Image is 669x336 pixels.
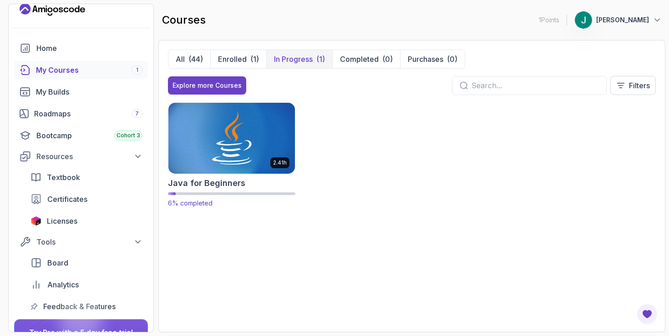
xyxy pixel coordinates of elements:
[168,199,213,207] span: 6% completed
[162,13,206,27] h2: courses
[574,11,662,29] button: user profile image[PERSON_NAME]
[25,168,148,186] a: textbook
[14,148,148,165] button: Resources
[168,76,246,95] button: Explore more Courses
[274,54,313,65] p: In Progress
[539,15,559,25] p: 1 Points
[596,15,649,25] p: [PERSON_NAME]
[36,151,142,162] div: Resources
[135,110,139,117] span: 7
[210,50,266,68] button: Enrolled(1)
[25,276,148,294] a: analytics
[47,194,87,205] span: Certificates
[14,61,148,79] a: courses
[218,54,247,65] p: Enrolled
[25,190,148,208] a: certificates
[172,81,242,90] div: Explore more Courses
[14,234,148,250] button: Tools
[30,216,41,226] img: jetbrains icon
[36,65,142,75] div: My Courses
[332,50,400,68] button: Completed(0)
[47,279,79,290] span: Analytics
[34,108,142,119] div: Roadmaps
[25,297,148,316] a: feedback
[36,236,142,247] div: Tools
[176,54,185,65] p: All
[575,11,592,29] img: user profile image
[316,54,325,65] div: (1)
[273,159,287,166] p: 2.41h
[629,80,650,91] p: Filters
[168,177,245,190] h2: Java for Beginners
[447,54,457,65] div: (0)
[117,132,140,139] span: Cohort 3
[250,54,259,65] div: (1)
[610,76,656,95] button: Filters
[188,54,203,65] div: (44)
[47,172,80,183] span: Textbook
[408,54,443,65] p: Purchases
[636,303,658,325] button: Open Feedback Button
[14,39,148,57] a: home
[168,50,210,68] button: All(44)
[25,212,148,230] a: licenses
[471,80,599,91] input: Search...
[400,50,465,68] button: Purchases(0)
[14,126,148,145] a: bootcamp
[43,301,116,312] span: Feedback & Features
[25,254,148,272] a: board
[136,66,138,74] span: 1
[36,130,142,141] div: Bootcamp
[165,101,298,175] img: Java for Beginners card
[14,105,148,123] a: roadmaps
[20,2,85,17] a: Landing page
[47,216,77,226] span: Licenses
[340,54,379,65] p: Completed
[47,257,68,268] span: Board
[14,83,148,101] a: builds
[36,43,142,54] div: Home
[382,54,393,65] div: (0)
[36,86,142,97] div: My Builds
[266,50,332,68] button: In Progress(1)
